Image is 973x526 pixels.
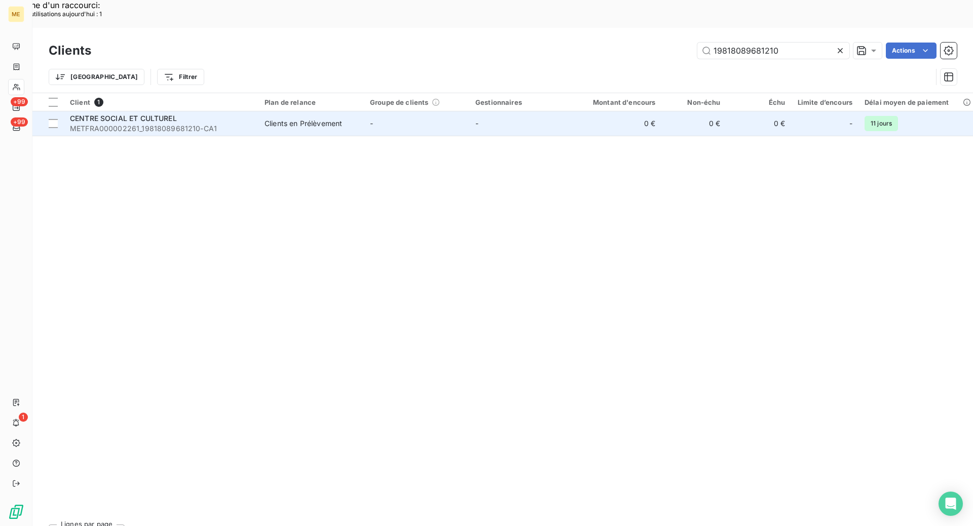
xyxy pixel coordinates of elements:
div: Non-échu [668,98,721,106]
input: Rechercher [697,43,849,59]
span: - [370,119,373,128]
div: Clients en Prélèvement [265,118,342,129]
div: Échu [733,98,785,106]
button: Filtrer [157,69,204,85]
span: METFRA000002261_19818089681210-CA1 [70,124,252,134]
div: Montant d'encours [581,98,656,106]
span: - [475,119,478,128]
span: +99 [11,117,28,127]
span: +99 [11,97,28,106]
span: CENTRE SOCIAL ET CULTUREL [70,114,177,123]
span: 1 [94,98,103,107]
span: Groupe de clients [370,98,429,106]
div: Délai moyen de paiement [865,98,973,106]
div: Plan de relance [265,98,358,106]
td: 0 € [662,111,727,136]
div: Gestionnaires [475,98,569,106]
img: Logo LeanPay [8,504,24,520]
span: 1 [19,413,28,422]
button: Actions [886,43,937,59]
td: 0 € [575,111,662,136]
td: 0 € [727,111,792,136]
div: Limite d’encours [798,98,852,106]
h3: Clients [49,42,91,60]
span: - [849,118,852,129]
span: Client [70,98,90,106]
div: Open Intercom Messenger [939,492,963,516]
span: 11 jours [865,116,898,131]
button: [GEOGRAPHIC_DATA] [49,69,144,85]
